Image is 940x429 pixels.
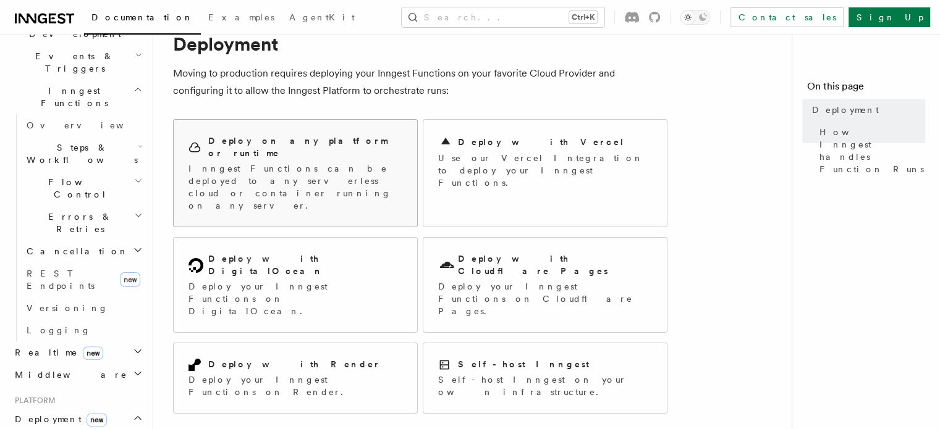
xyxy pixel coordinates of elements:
[10,80,145,114] button: Inngest Functions
[807,79,925,99] h4: On this page
[438,280,652,317] p: Deploy your Inngest Functions on Cloudflare Pages.
[91,12,193,22] span: Documentation
[10,364,145,386] button: Middleware
[22,141,138,166] span: Steps & Workflows
[458,358,589,370] h2: Self-host Inngest
[423,343,667,414] a: Self-host InngestSelf-host Inngest on your own infrastructure.
[569,11,597,23] kbd: Ctrl+K
[10,346,103,359] span: Realtime
[173,119,418,227] a: Deploy on any platform or runtimeInngest Functions can be deployed to any serverless cloud or con...
[10,341,145,364] button: Realtimenew
[812,104,879,116] span: Deployment
[10,85,133,109] span: Inngest Functions
[22,240,145,262] button: Cancellation
[208,135,402,159] h2: Deploy on any platform or runtime
[173,343,418,414] a: Deploy with RenderDeploy your Inngest Functions on Render.
[22,206,145,240] button: Errors & Retries
[27,269,95,291] span: REST Endpoints
[84,4,201,35] a: Documentation
[27,303,108,313] span: Versioning
[458,136,625,148] h2: Deploy with Vercel
[208,358,381,370] h2: Deploy with Render
[173,237,418,333] a: Deploy with DigitalOceanDeploy your Inngest Functions on DigitalOcean.
[438,257,455,274] svg: Cloudflare
[10,114,145,341] div: Inngest Functions
[680,10,710,25] button: Toggle dark mode
[208,12,274,22] span: Examples
[208,252,402,277] h2: Deploy with DigitalOcean
[10,45,145,80] button: Events & Triggers
[282,4,362,33] a: AgentKit
[83,346,103,360] span: new
[22,114,145,136] a: Overview
[22,245,129,257] span: Cancellation
[730,7,844,27] a: Contact sales
[423,237,667,333] a: Deploy with Cloudflare PagesDeploy your Inngest Functions on Cloudflare Pages.
[27,120,154,130] span: Overview
[188,280,402,317] p: Deploy your Inngest Functions on DigitalOcean.
[849,7,930,27] a: Sign Up
[22,262,145,297] a: REST Endpointsnew
[807,99,925,121] a: Deployment
[402,7,604,27] button: Search...Ctrl+K
[87,413,107,427] span: new
[22,136,145,171] button: Steps & Workflows
[188,373,402,398] p: Deploy your Inngest Functions on Render.
[173,33,667,55] h1: Deployment
[815,121,925,180] a: How Inngest handles Function Runs
[27,325,91,335] span: Logging
[10,50,135,75] span: Events & Triggers
[10,369,127,381] span: Middleware
[188,162,402,212] p: Inngest Functions can be deployed to any serverless cloud or container running on any server.
[173,65,667,99] p: Moving to production requires deploying your Inngest Functions on your favorite Cloud Provider an...
[201,4,282,33] a: Examples
[120,272,140,287] span: new
[22,297,145,319] a: Versioning
[458,252,652,277] h2: Deploy with Cloudflare Pages
[10,396,56,406] span: Platform
[10,413,107,425] span: Deployment
[289,12,355,22] span: AgentKit
[438,373,652,398] p: Self-host Inngest on your own infrastructure.
[819,126,925,175] span: How Inngest handles Function Runs
[22,210,134,235] span: Errors & Retries
[423,119,667,227] a: Deploy with VercelUse our Vercel Integration to deploy your Inngest Functions.
[438,152,652,189] p: Use our Vercel Integration to deploy your Inngest Functions.
[22,319,145,341] a: Logging
[22,176,134,201] span: Flow Control
[22,171,145,206] button: Flow Control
